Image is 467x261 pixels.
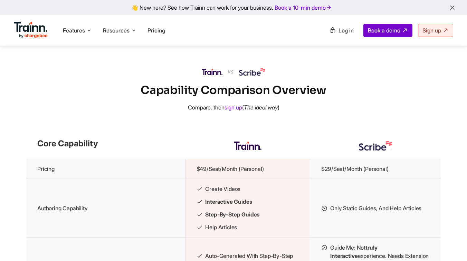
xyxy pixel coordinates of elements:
td: Pricing [26,159,185,179]
a: sign up [225,104,242,111]
a: Sign up [418,24,453,37]
li: Only static guides, and help articles [321,204,430,213]
td: $29/seat/month (Personal) [310,159,441,179]
img: Illustration of the word “versus” [228,70,233,74]
img: scribe logo [239,68,265,76]
img: Trainn Logo [234,142,261,150]
span: Features [63,27,85,34]
i: The ideal way [244,104,278,111]
li: Help Articles [197,223,299,232]
img: Trainn Logo [202,69,222,75]
b: Interactive Guides [205,198,252,205]
h3: Core Capability [37,138,174,149]
a: Book a 10-min demo [273,3,333,12]
img: Trainn Logo [14,22,48,38]
iframe: Chat Widget [432,228,467,261]
td: $49/seat/month (Personal) [185,159,310,179]
a: Book a demo [363,24,412,37]
div: 👋 New here? See how Trainn can work for your business. [4,4,463,11]
a: Log in [325,24,358,37]
img: scribe logo [359,141,392,151]
span: Book a demo [368,27,400,34]
a: Pricing [147,27,165,34]
span: Resources [103,27,130,34]
li: Create Videos [197,185,299,193]
td: Authoring Capability [26,179,185,238]
span: Log in [339,27,354,34]
b: Step-by-step Guides [205,211,259,218]
span: Sign up [422,27,441,34]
